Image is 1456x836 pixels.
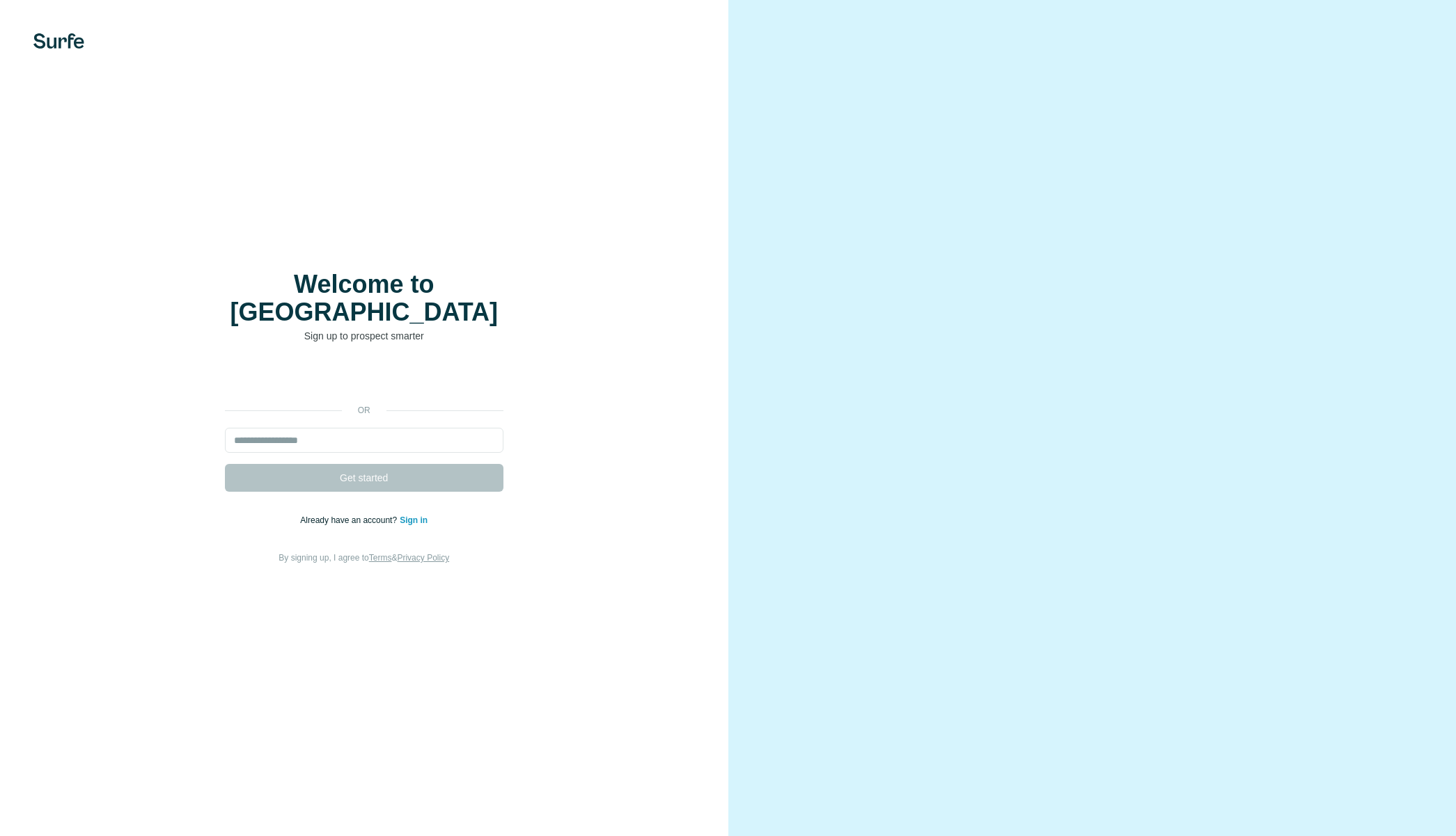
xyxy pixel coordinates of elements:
[33,33,84,49] img: Surfe's logo
[225,271,503,326] h1: Welcome to [GEOGRAPHIC_DATA]
[369,553,392,563] a: Terms
[225,329,503,343] p: Sign up to prospect smarter
[400,515,428,525] a: Sign in
[397,553,449,563] a: Privacy Policy
[342,404,386,417] p: or
[300,515,400,525] span: Already have an account?
[218,364,510,394] iframe: Sign in with Google Button
[279,553,449,563] span: By signing up, I agree to &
